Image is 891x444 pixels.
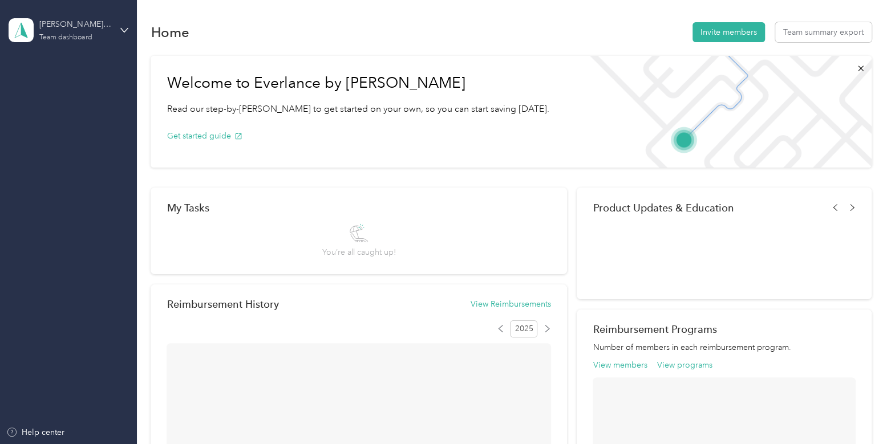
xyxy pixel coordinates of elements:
[593,341,855,353] p: Number of members in each reimbursement program.
[471,298,551,310] button: View Reimbursements
[593,359,647,371] button: View members
[151,26,189,38] h1: Home
[167,74,549,92] h1: Welcome to Everlance by [PERSON_NAME]
[578,56,871,168] img: Welcome to everlance
[827,380,891,444] iframe: Everlance-gr Chat Button Frame
[167,102,549,116] p: Read our step-by-[PERSON_NAME] to get started on your own, so you can start saving [DATE].
[322,246,396,258] span: You’re all caught up!
[692,22,765,42] button: Invite members
[775,22,872,42] button: Team summary export
[593,323,855,335] h2: Reimbursement Programs
[657,359,712,371] button: View programs
[39,18,111,30] div: [PERSON_NAME] Transport
[510,320,537,337] span: 2025
[39,34,92,41] div: Team dashboard
[593,202,734,214] span: Product Updates & Education
[167,202,550,214] div: My Tasks
[167,298,278,310] h2: Reimbursement History
[167,130,242,142] button: Get started guide
[6,426,64,438] button: Help center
